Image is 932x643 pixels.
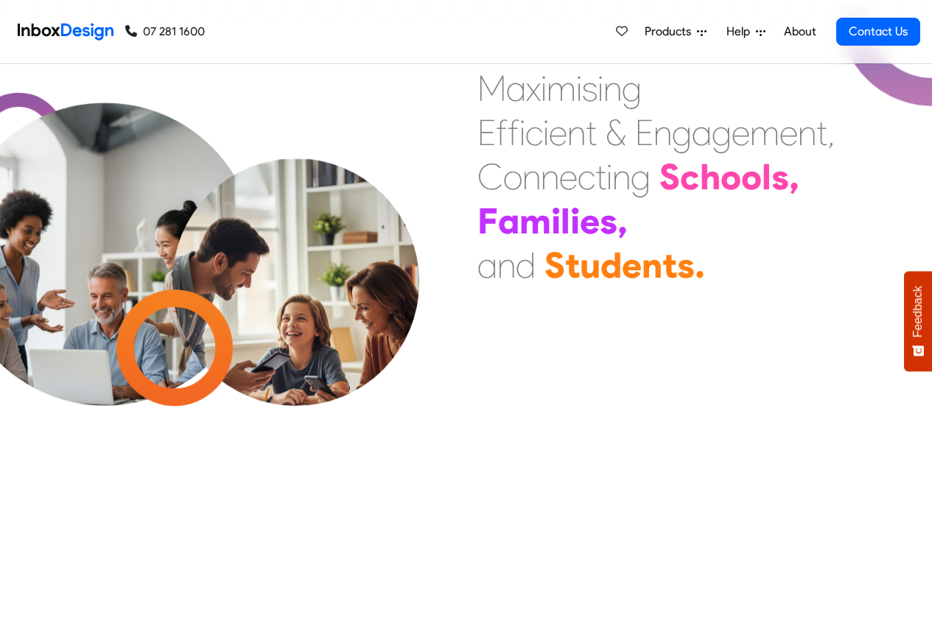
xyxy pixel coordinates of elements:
div: s [582,66,598,110]
div: n [654,110,672,155]
div: e [549,110,567,155]
div: d [600,243,622,287]
div: S [659,155,680,199]
div: e [559,155,578,199]
div: g [622,66,642,110]
div: e [732,110,750,155]
div: n [642,243,662,287]
div: m [519,199,551,243]
div: o [721,155,741,199]
div: x [526,66,541,110]
div: c [525,110,543,155]
div: o [503,155,522,199]
div: m [750,110,779,155]
a: About [779,17,820,46]
div: s [677,243,695,287]
div: d [516,243,536,287]
div: n [567,110,586,155]
div: i [541,66,547,110]
a: Help [721,17,771,46]
div: g [672,110,692,155]
div: c [680,155,700,199]
div: , [789,155,799,199]
div: n [541,155,559,199]
div: i [606,155,612,199]
div: a [477,243,497,287]
a: 07 281 1600 [125,23,205,41]
div: f [508,110,519,155]
a: Products [639,17,712,46]
div: s [600,199,617,243]
div: & [606,110,626,155]
div: n [497,243,516,287]
div: e [779,110,798,155]
div: g [712,110,732,155]
div: . [695,243,705,287]
button: Feedback - Show survey [904,271,932,371]
div: M [477,66,506,110]
div: t [595,155,606,199]
div: n [522,155,541,199]
div: , [617,199,628,243]
div: Maximising Efficient & Engagement, Connecting Schools, Families, and Students. [477,66,835,287]
div: t [586,110,597,155]
span: Help [726,23,756,41]
div: i [543,110,549,155]
div: s [771,155,789,199]
a: Contact Us [836,18,920,46]
div: c [578,155,595,199]
div: i [598,66,603,110]
span: Feedback [911,286,925,337]
div: m [547,66,576,110]
img: parents_with_child.png [141,158,450,467]
div: a [692,110,712,155]
div: i [519,110,525,155]
div: E [635,110,654,155]
div: , [827,110,835,155]
div: i [576,66,582,110]
div: a [506,66,526,110]
div: C [477,155,503,199]
div: l [561,199,570,243]
div: n [612,155,631,199]
div: n [603,66,622,110]
div: h [700,155,721,199]
div: e [580,199,600,243]
div: t [565,243,580,287]
div: t [816,110,827,155]
div: n [798,110,816,155]
div: l [762,155,771,199]
span: Products [645,23,697,41]
div: i [551,199,561,243]
div: i [570,199,580,243]
div: e [622,243,642,287]
div: F [477,199,498,243]
div: E [477,110,496,155]
div: a [498,199,519,243]
div: g [631,155,651,199]
div: o [741,155,762,199]
div: S [544,243,565,287]
div: f [496,110,508,155]
div: t [662,243,677,287]
div: u [580,243,600,287]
